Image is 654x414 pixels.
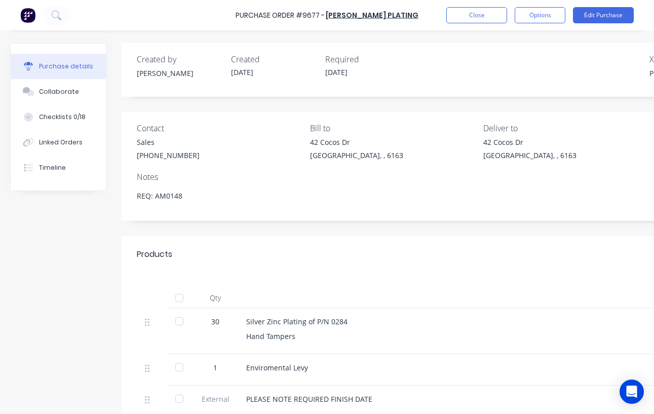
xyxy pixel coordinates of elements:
[201,362,230,373] div: 1
[483,122,649,134] div: Deliver to
[620,380,644,404] div: Open Intercom Messenger
[310,122,476,134] div: Bill to
[137,137,200,147] div: Sales
[201,394,230,404] span: External
[20,8,35,23] img: Factory
[11,54,106,79] button: Purchase details
[573,7,634,23] button: Edit Purchase
[39,138,83,147] div: Linked Orders
[137,68,223,79] div: [PERSON_NAME]
[231,53,317,65] div: Created
[236,10,325,21] div: Purchase Order #9677 -
[39,62,93,71] div: Purchase details
[137,150,200,161] div: [PHONE_NUMBER]
[11,79,106,104] button: Collaborate
[201,316,230,327] div: 30
[325,53,411,65] div: Required
[193,288,238,308] div: Qty
[515,7,565,23] button: Options
[39,87,79,96] div: Collaborate
[39,163,66,172] div: Timeline
[326,10,418,20] a: [PERSON_NAME] PLATING
[11,104,106,130] button: Checklists 0/18
[39,112,86,122] div: Checklists 0/18
[11,130,106,155] button: Linked Orders
[310,137,403,147] div: 42 Cocos Dr
[137,53,223,65] div: Created by
[11,155,106,180] button: Timeline
[137,248,172,260] div: Products
[446,7,507,23] button: Close
[483,137,576,147] div: 42 Cocos Dr
[137,122,302,134] div: Contact
[483,150,576,161] div: [GEOGRAPHIC_DATA], , 6163
[310,150,403,161] div: [GEOGRAPHIC_DATA], , 6163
